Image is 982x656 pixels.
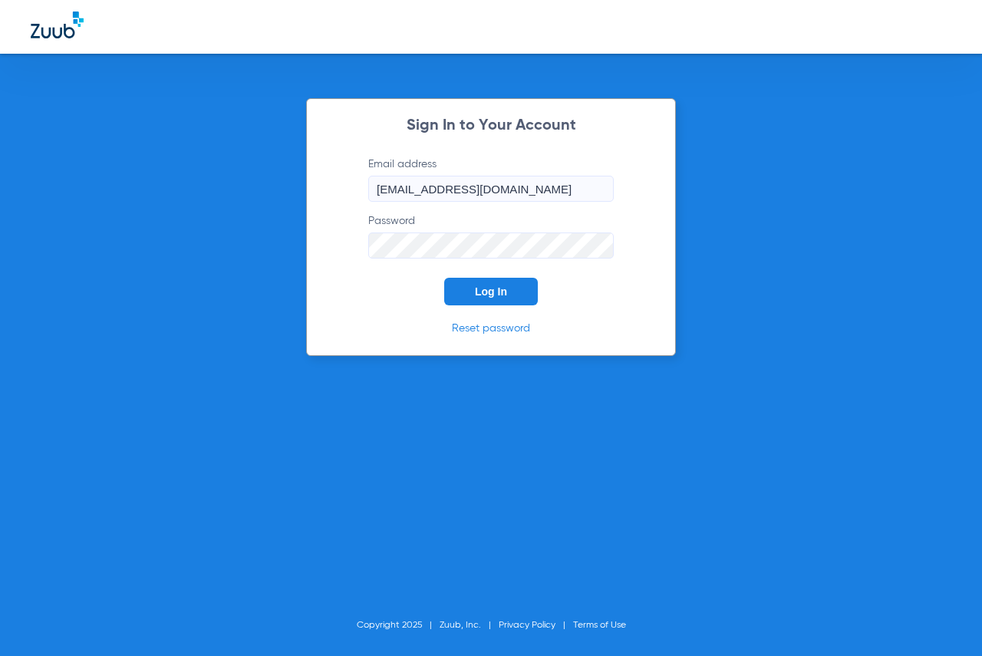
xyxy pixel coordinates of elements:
[475,285,507,298] span: Log In
[368,157,614,202] label: Email address
[452,323,530,334] a: Reset password
[444,278,538,305] button: Log In
[368,232,614,259] input: Password
[905,582,982,656] iframe: Chat Widget
[440,618,499,633] li: Zuub, Inc.
[368,176,614,202] input: Email address
[573,621,626,630] a: Terms of Use
[345,118,637,134] h2: Sign In to Your Account
[499,621,555,630] a: Privacy Policy
[31,12,84,38] img: Zuub Logo
[357,618,440,633] li: Copyright 2025
[368,213,614,259] label: Password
